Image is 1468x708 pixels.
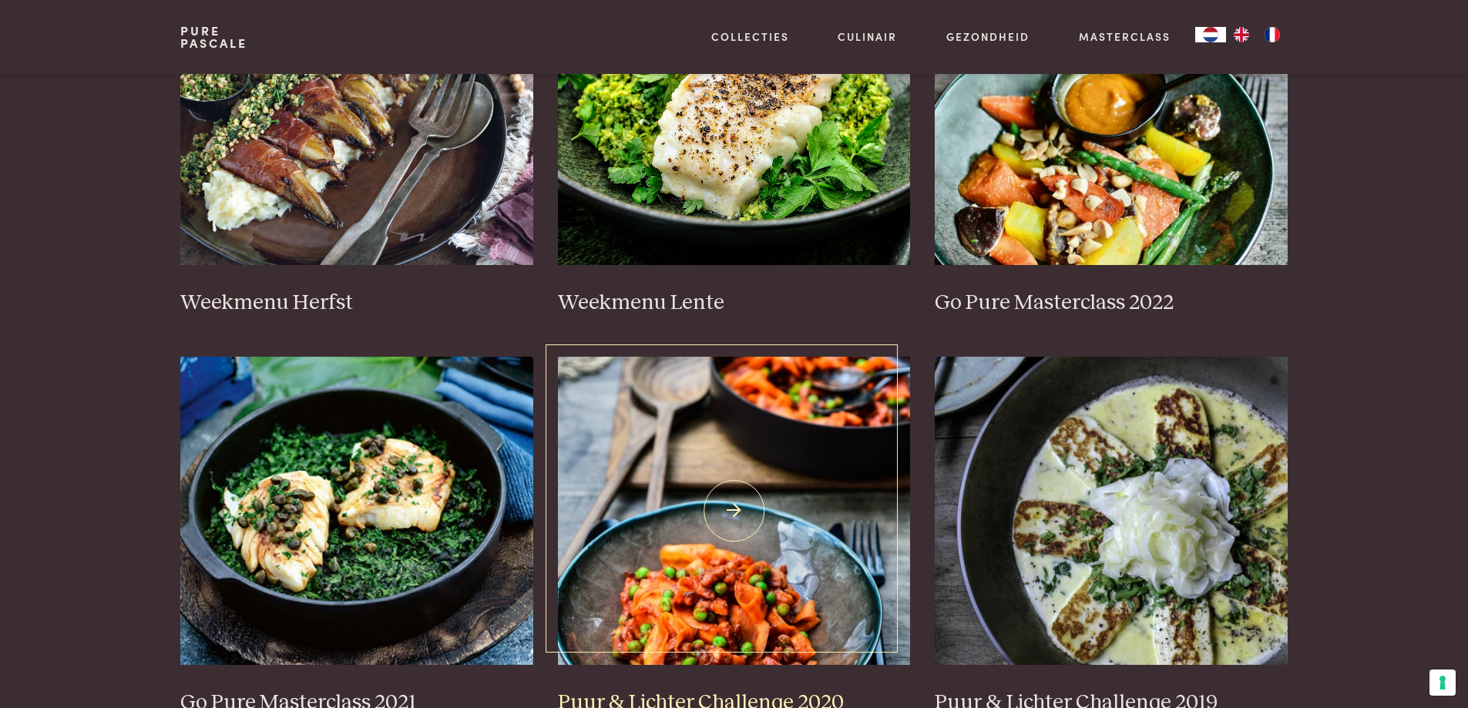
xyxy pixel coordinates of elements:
button: Uw voorkeuren voor toestemming voor trackingtechnologieën [1429,669,1456,696]
img: Go Pure Masterclass 2021 [180,357,533,665]
a: Collecties [711,29,789,45]
img: Puur &#038; Lichter Challenge 2020 [558,357,911,665]
a: EN [1226,27,1257,42]
a: Gezondheid [946,29,1030,45]
div: Language [1195,27,1226,42]
h3: Weekmenu Lente [558,290,911,317]
h3: Weekmenu Herfst [180,290,533,317]
h3: Go Pure Masterclass 2022 [935,290,1288,317]
a: FR [1257,27,1288,42]
a: Culinair [838,29,897,45]
ul: Language list [1226,27,1288,42]
a: Masterclass [1079,29,1171,45]
img: Puur &#038; Lichter Challenge 2019 [935,357,1288,665]
a: PurePascale [180,25,247,49]
a: NL [1195,27,1226,42]
aside: Language selected: Nederlands [1195,27,1288,42]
